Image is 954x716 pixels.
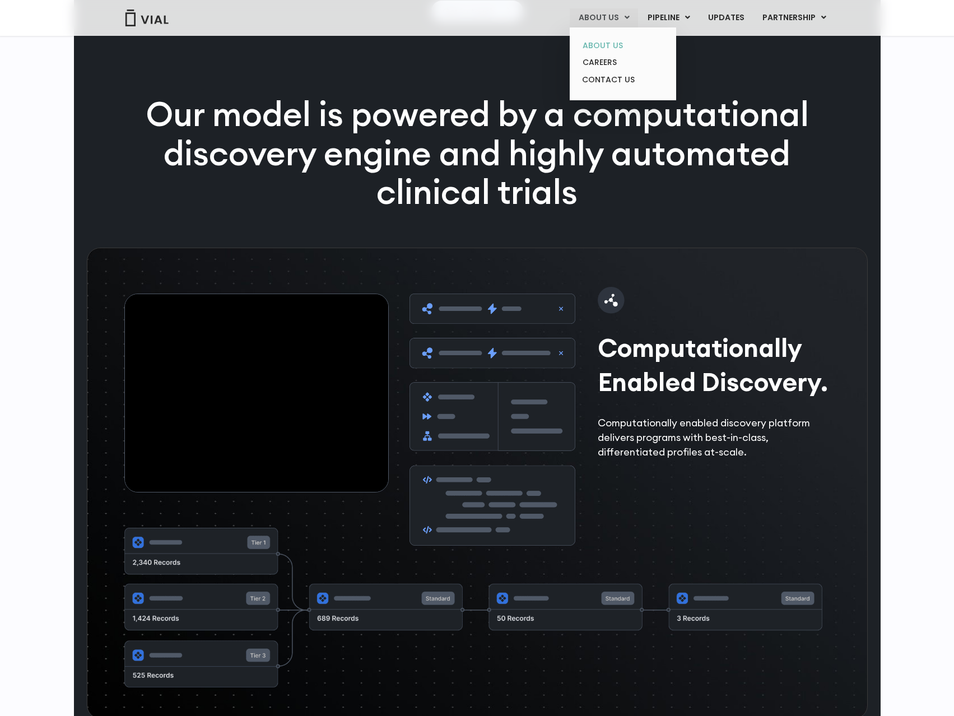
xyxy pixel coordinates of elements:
[699,8,753,27] a: UPDATES
[598,331,836,399] h2: Computationally Enabled Discovery.
[574,54,672,71] a: CAREERS
[753,8,835,27] a: PARTNERSHIPMenu Toggle
[409,294,575,545] img: Clip art of grey boxes with purple symbols and fake code
[639,8,699,27] a: PIPELINEMenu Toggle
[598,287,625,314] img: molecule-icon
[124,528,823,689] img: Flowchart
[574,37,672,54] a: ABOUT US
[124,10,169,26] img: Vial Logo
[574,71,672,89] a: CONTACT US
[570,8,638,27] a: ABOUT USMenu Toggle
[117,95,838,212] p: Our model is powered by a computational discovery engine and highly automated clinical trials
[598,416,836,459] p: Computationally enabled discovery platform delivers programs with best-in-class, differentiated p...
